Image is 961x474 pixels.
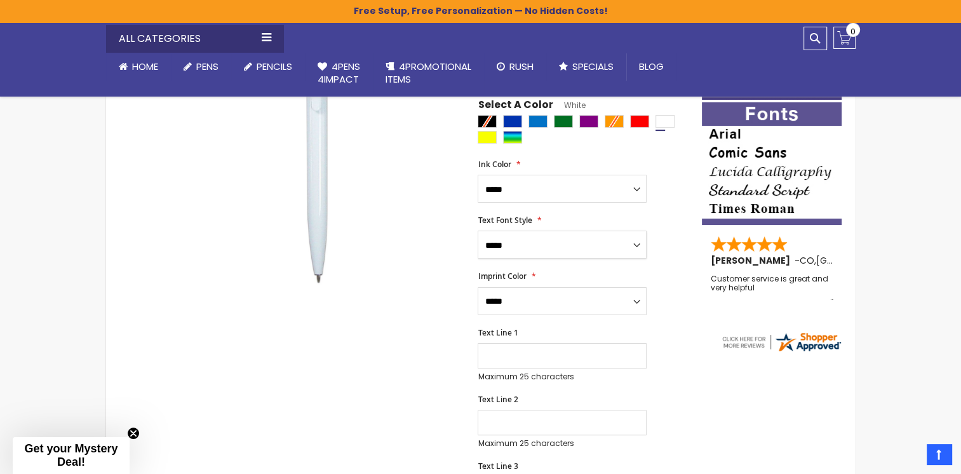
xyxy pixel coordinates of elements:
a: Pens [171,53,231,81]
span: 4PROMOTIONAL ITEMS [386,60,471,86]
a: 4PROMOTIONALITEMS [373,53,484,94]
p: Maximum 25 characters [478,438,647,449]
iframe: Google Customer Reviews [856,440,961,474]
span: Home [132,60,158,73]
span: 4Pens 4impact [318,60,360,86]
span: Get your Mystery Deal! [24,442,118,468]
span: Text Line 1 [478,327,518,338]
span: CO [800,254,814,267]
div: All Categories [106,25,284,53]
p: Maximum 25 characters [478,372,647,382]
span: Specials [572,60,614,73]
div: Blue Light [528,115,548,128]
span: Blog [639,60,664,73]
span: Ink Color [478,159,511,170]
a: Specials [546,53,626,81]
a: Pencils [231,53,305,81]
img: font-personalization-examples [702,102,842,225]
div: Yellow [478,131,497,144]
span: [GEOGRAPHIC_DATA] [816,254,910,267]
span: Text Line 3 [478,461,518,471]
a: 0 [833,27,856,49]
a: Home [106,53,171,81]
img: 4pens.com widget logo [720,330,842,353]
div: Purple [579,115,598,128]
a: 4pens.com certificate URL [720,345,842,356]
span: Select A Color [478,98,553,115]
div: Get your Mystery Deal!Close teaser [13,437,130,474]
span: - , [795,254,910,267]
div: Customer service is great and very helpful [711,274,834,302]
div: Blue [503,115,522,128]
button: Close teaser [127,427,140,440]
div: Assorted [503,131,522,144]
span: Pens [196,60,218,73]
a: Rush [484,53,546,81]
span: Text Line 2 [478,394,518,405]
a: 4Pens4impact [305,53,373,94]
div: Green [554,115,573,128]
span: Rush [509,60,534,73]
span: Pencils [257,60,292,73]
span: 0 [850,25,856,37]
span: [PERSON_NAME] [711,254,795,267]
a: Blog [626,53,676,81]
span: Text Font Style [478,215,532,226]
span: White [553,100,585,111]
span: Imprint Color [478,271,526,281]
div: White [655,115,675,128]
div: Red [630,115,649,128]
